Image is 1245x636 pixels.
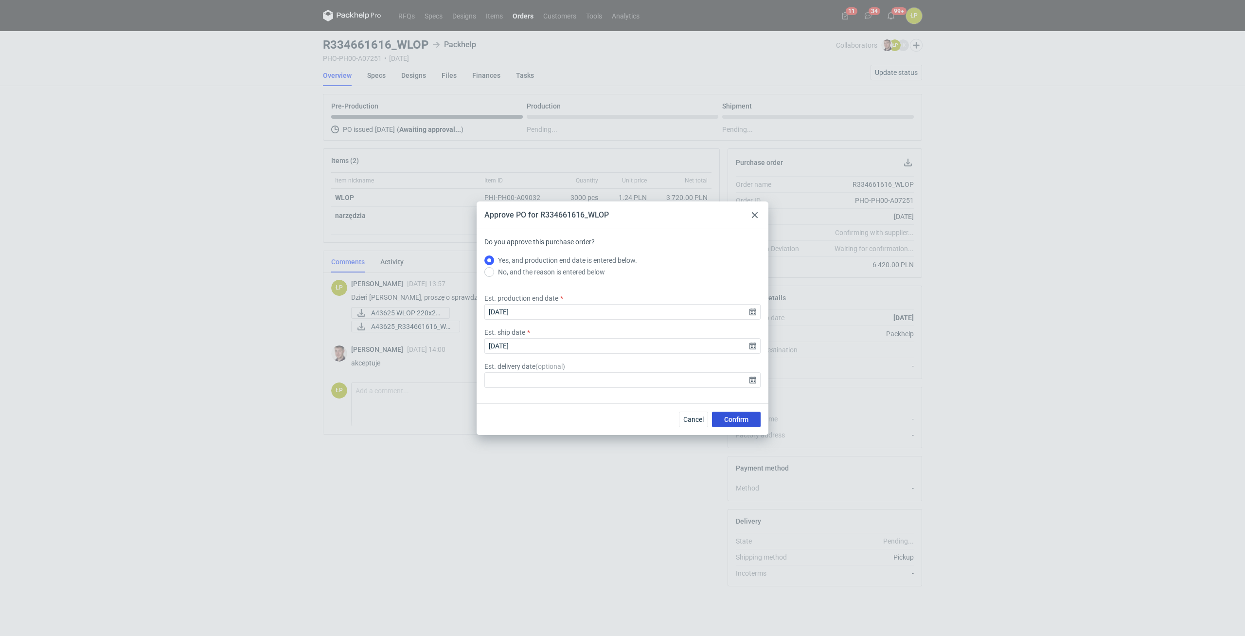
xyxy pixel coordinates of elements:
label: Est. ship date [484,327,525,337]
button: Cancel [679,412,708,427]
label: Est. production end date [484,293,558,303]
label: Est. delivery date [484,362,565,371]
label: Do you approve this purchase order? [484,237,595,254]
button: Confirm [712,412,761,427]
span: Confirm [724,416,748,423]
span: ( optional ) [535,363,565,370]
div: Approve PO for R334661616_WLOP [484,210,609,220]
span: Cancel [683,416,704,423]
